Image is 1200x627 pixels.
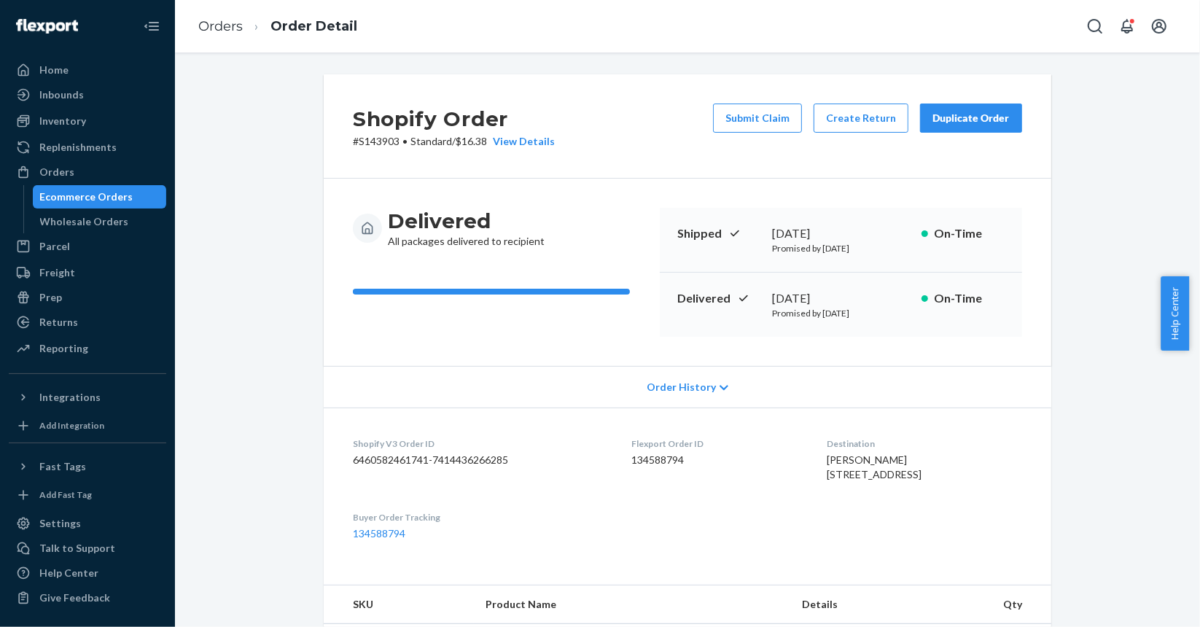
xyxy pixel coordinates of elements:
dt: Destination [827,437,1022,450]
a: Reporting [9,337,166,360]
div: Parcel [39,239,70,254]
h3: Delivered [388,208,545,234]
img: Flexport logo [16,19,78,34]
p: # S143903 / $16.38 [353,134,555,149]
p: On-Time [934,290,1005,307]
a: Orders [198,18,243,34]
button: Talk to Support [9,537,166,560]
div: Home [39,63,69,77]
div: Orders [39,165,74,179]
div: Returns [39,315,78,330]
th: Details [790,585,951,624]
button: Open notifications [1113,12,1142,41]
div: Inbounds [39,87,84,102]
a: Add Fast Tag [9,484,166,506]
a: Order Detail [270,18,357,34]
div: Integrations [39,390,101,405]
a: Inbounds [9,83,166,106]
th: SKU [324,585,474,624]
button: Help Center [1161,276,1189,351]
span: Order History [647,380,716,394]
div: Fast Tags [39,459,86,474]
a: Orders [9,160,166,184]
div: Freight [39,265,75,280]
dt: Shopify V3 Order ID [353,437,608,450]
a: Settings [9,512,166,535]
button: Open account menu [1145,12,1174,41]
a: Inventory [9,109,166,133]
a: Add Integration [9,415,166,437]
th: Product Name [474,585,790,624]
a: Ecommerce Orders [33,185,167,209]
dd: 6460582461741-7414436266285 [353,453,608,467]
button: Create Return [814,104,908,133]
h2: Shopify Order [353,104,555,134]
button: Submit Claim [713,104,802,133]
dd: 134588794 [631,453,803,467]
p: Shipped [677,225,760,242]
p: Delivered [677,290,760,307]
div: [DATE] [772,225,910,242]
div: Duplicate Order [932,111,1010,125]
a: Prep [9,286,166,309]
a: Replenishments [9,136,166,159]
button: Duplicate Order [920,104,1022,133]
p: On-Time [934,225,1005,242]
a: Help Center [9,561,166,585]
div: [DATE] [772,290,910,307]
div: Replenishments [39,140,117,155]
div: Wholesale Orders [40,214,129,229]
span: [PERSON_NAME] [STREET_ADDRESS] [827,453,922,480]
div: Add Fast Tag [39,488,92,501]
div: Prep [39,290,62,305]
a: 134588794 [353,527,405,540]
div: Inventory [39,114,86,128]
span: Support [29,10,82,23]
p: Promised by [DATE] [772,307,910,319]
button: Open Search Box [1080,12,1110,41]
div: Talk to Support [39,541,115,556]
button: View Details [487,134,555,149]
button: Integrations [9,386,166,409]
span: Standard [410,135,452,147]
div: All packages delivered to recipient [388,208,545,249]
button: Close Navigation [137,12,166,41]
dt: Flexport Order ID [631,437,803,450]
button: Give Feedback [9,586,166,610]
a: Freight [9,261,166,284]
a: Parcel [9,235,166,258]
a: Wholesale Orders [33,210,167,233]
div: Settings [39,516,81,531]
div: Give Feedback [39,591,110,605]
button: Fast Tags [9,455,166,478]
p: Promised by [DATE] [772,242,910,254]
div: Reporting [39,341,88,356]
a: Returns [9,311,166,334]
div: Help Center [39,566,98,580]
dt: Buyer Order Tracking [353,511,608,523]
a: Home [9,58,166,82]
div: Add Integration [39,419,104,432]
ol: breadcrumbs [187,5,369,48]
span: • [402,135,408,147]
th: Qty [951,585,1051,624]
div: Ecommerce Orders [40,190,133,204]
